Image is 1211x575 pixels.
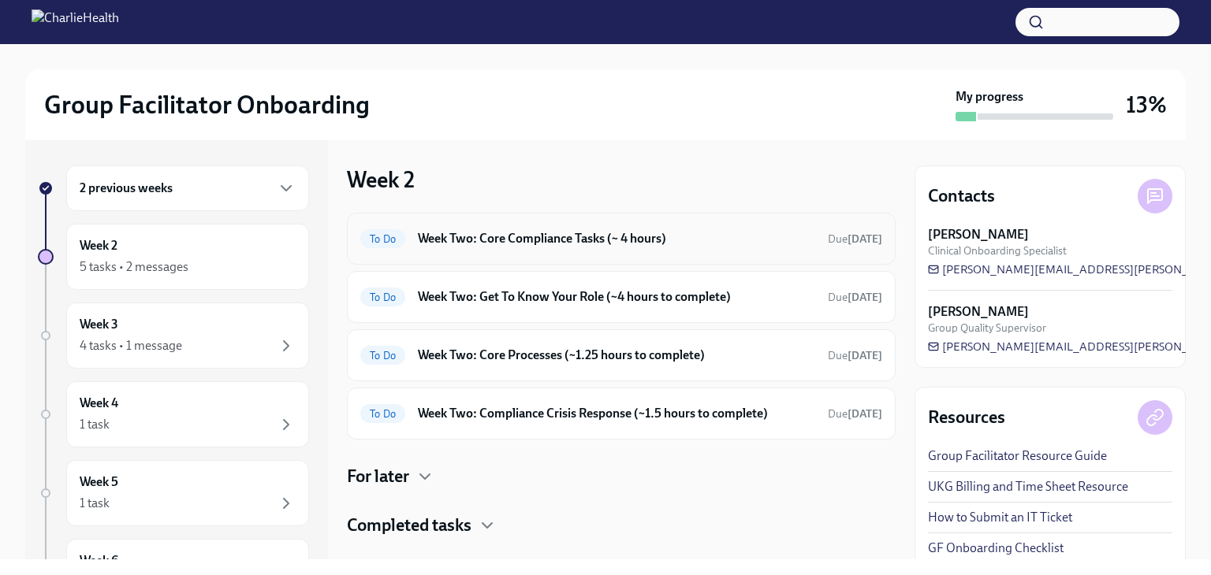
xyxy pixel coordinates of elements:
[66,165,309,211] div: 2 previous weeks
[347,165,415,194] h3: Week 2
[80,495,110,512] div: 1 task
[80,416,110,433] div: 1 task
[360,233,405,245] span: To Do
[418,347,815,364] h6: Week Two: Core Processes (~1.25 hours to complete)
[418,405,815,422] h6: Week Two: Compliance Crisis Response (~1.5 hours to complete)
[418,288,815,306] h6: Week Two: Get To Know Your Role (~4 hours to complete)
[828,232,882,247] span: October 13th, 2025 10:00
[928,478,1128,495] a: UKG Billing and Time Sheet Resource
[360,284,882,310] a: To DoWeek Two: Get To Know Your Role (~4 hours to complete)Due[DATE]
[360,291,405,303] span: To Do
[828,407,882,421] span: Due
[38,381,309,447] a: Week 41 task
[80,337,182,354] div: 4 tasks • 1 message
[828,291,882,304] span: Due
[928,243,1067,258] span: Clinical Onboarding Specialist
[80,552,118,569] h6: Week 6
[1126,91,1167,119] h3: 13%
[80,316,118,333] h6: Week 3
[848,291,882,304] strong: [DATE]
[928,226,1029,243] strong: [PERSON_NAME]
[418,230,815,247] h6: Week Two: Core Compliance Tasks (~ 4 hours)
[80,237,117,254] h6: Week 2
[828,290,882,305] span: October 13th, 2025 10:00
[828,348,882,363] span: October 13th, 2025 10:00
[848,349,882,362] strong: [DATE]
[928,406,1005,429] h4: Resources
[828,232,882,246] span: Due
[80,258,188,276] div: 5 tasks • 2 messages
[956,88,1023,106] strong: My progress
[80,395,118,412] h6: Week 4
[347,514,471,537] h4: Completed tasks
[38,224,309,290] a: Week 25 tasks • 2 messages
[32,9,119,35] img: CharlieHealth
[928,321,1046,336] span: Group Quality Supervisor
[360,343,882,368] a: To DoWeek Two: Core Processes (~1.25 hours to complete)Due[DATE]
[828,406,882,421] span: October 13th, 2025 10:00
[360,350,405,362] span: To Do
[347,465,409,488] h4: For later
[928,540,1064,557] a: GF Onboarding Checklist
[360,408,405,420] span: To Do
[848,407,882,421] strong: [DATE]
[347,465,896,488] div: For later
[347,514,896,537] div: Completed tasks
[828,349,882,362] span: Due
[38,302,309,369] a: Week 34 tasks • 1 message
[38,460,309,526] a: Week 51 task
[80,180,173,197] h6: 2 previous weeks
[928,184,995,208] h4: Contacts
[928,509,1072,526] a: How to Submit an IT Ticket
[848,232,882,246] strong: [DATE]
[44,89,370,121] h2: Group Facilitator Onboarding
[360,226,882,251] a: To DoWeek Two: Core Compliance Tasks (~ 4 hours)Due[DATE]
[928,303,1029,321] strong: [PERSON_NAME]
[80,473,118,491] h6: Week 5
[360,401,882,426] a: To DoWeek Two: Compliance Crisis Response (~1.5 hours to complete)Due[DATE]
[928,447,1107,465] a: Group Facilitator Resource Guide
